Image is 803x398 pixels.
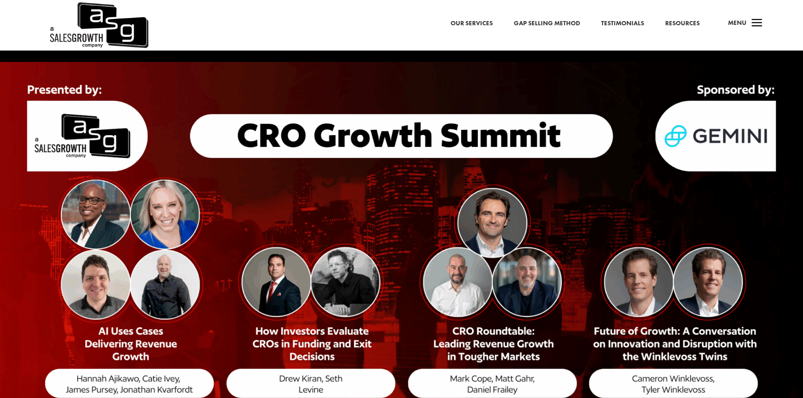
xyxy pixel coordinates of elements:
[601,18,644,29] a: Testimonials
[514,18,580,29] a: Gap Selling Method
[451,18,493,29] a: Our Services
[728,19,747,27] span: Menu
[749,15,765,32] span: a
[665,18,700,29] a: Resources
